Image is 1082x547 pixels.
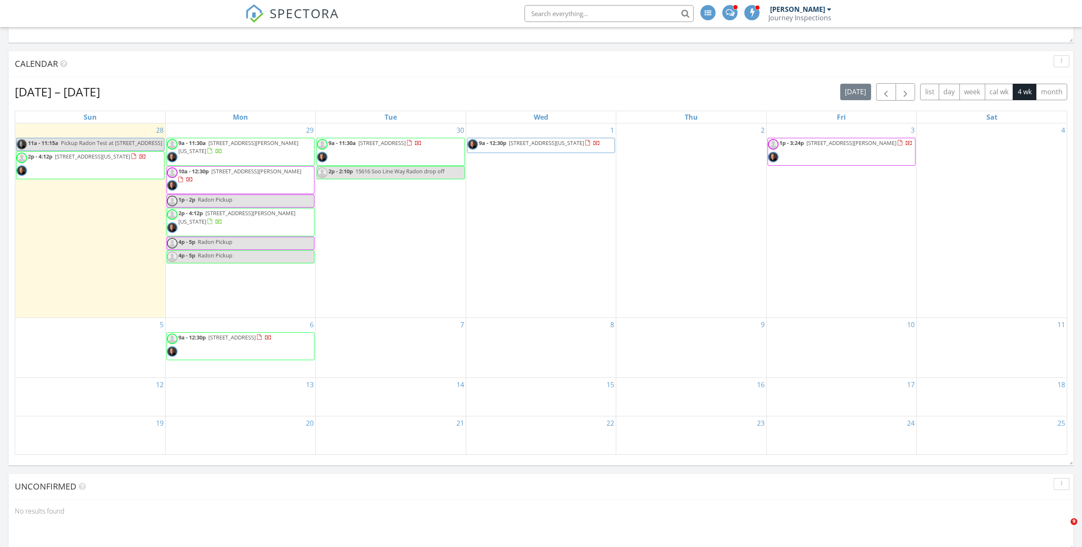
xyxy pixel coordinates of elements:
[61,139,162,147] span: Pickup Radon Test at [STREET_ADDRESS]
[15,416,165,454] td: Go to October 19, 2025
[683,111,699,123] a: Thursday
[896,83,915,101] button: Next
[16,139,27,150] img: journey07web_cropped.jpg
[167,238,178,249] img: default-user-f0147aede5fd5fa78ca7ade42f37bd4542148d508eef1c3d3ea960f66861d68b.jpg
[876,83,896,101] button: Previous
[167,209,178,220] img: default-user-f0147aede5fd5fa78ca7ade42f37bd4542148d508eef1c3d3ea960f66861d68b.jpg
[178,238,195,246] span: 4p - 5p
[178,139,298,155] a: 9a - 11:30a [STREET_ADDRESS][PERSON_NAME][US_STATE]
[178,167,301,183] a: 10a - 12:30p [STREET_ADDRESS][PERSON_NAME]
[16,151,164,179] a: 2p - 4:12p [STREET_ADDRESS][US_STATE]
[211,167,301,175] span: [STREET_ADDRESS][PERSON_NAME]
[455,123,466,137] a: Go to September 30, 2025
[467,139,478,150] img: journey07web_cropped.jpg
[167,208,314,236] a: 2p - 4:12p [STREET_ADDRESS][PERSON_NAME][US_STATE]
[317,152,328,162] img: journey07web_cropped.jpg
[167,152,178,162] img: journey07web_cropped.jpg
[178,209,295,225] span: [STREET_ADDRESS][PERSON_NAME][US_STATE]
[917,123,1067,318] td: Go to October 4, 2025
[167,332,314,360] a: 9a - 12:30p [STREET_ADDRESS]
[82,111,98,123] a: Sunday
[167,222,178,233] img: journey07web_cropped.jpg
[759,318,766,331] a: Go to October 9, 2025
[167,196,178,206] img: default-user-f0147aede5fd5fa78ca7ade42f37bd4542148d508eef1c3d3ea960f66861d68b.jpg
[316,378,466,416] td: Go to October 14, 2025
[985,111,999,123] a: Saturday
[616,416,766,454] td: Go to October 23, 2025
[466,317,616,377] td: Go to October 8, 2025
[167,180,178,191] img: journey07web_cropped.jpg
[509,139,584,147] span: [STREET_ADDRESS][US_STATE]
[616,317,766,377] td: Go to October 9, 2025
[178,209,295,225] a: 2p - 4:12p [STREET_ADDRESS][PERSON_NAME][US_STATE]
[167,334,178,344] img: default-user-f0147aede5fd5fa78ca7ade42f37bd4542148d508eef1c3d3ea960f66861d68b.jpg
[316,416,466,454] td: Go to October 21, 2025
[15,317,165,377] td: Go to October 5, 2025
[779,139,804,147] span: 1p - 3:24p
[1060,123,1067,137] a: Go to October 4, 2025
[532,111,550,123] a: Wednesday
[198,252,232,259] span: Radon Pickup
[459,318,466,331] a: Go to October 7, 2025
[178,167,209,175] span: 10a - 12:30p
[768,138,915,166] a: 1p - 3:24p [STREET_ADDRESS][PERSON_NAME]
[316,123,466,318] td: Go to September 30, 2025
[959,84,985,100] button: week
[479,139,506,147] span: 9a - 12:30p
[167,346,178,357] img: journey07web_cropped.jpg
[165,378,315,416] td: Go to October 13, 2025
[768,152,779,162] img: journey07web_cropped.jpg
[1056,378,1067,391] a: Go to October 18, 2025
[1013,84,1036,100] button: 4 wk
[467,138,615,153] a: 9a - 12:30p [STREET_ADDRESS][US_STATE]
[15,83,100,100] h2: [DATE] – [DATE]
[766,123,916,318] td: Go to October 3, 2025
[308,318,315,331] a: Go to October 6, 2025
[755,416,766,430] a: Go to October 23, 2025
[605,416,616,430] a: Go to October 22, 2025
[178,252,195,259] span: 4p - 5p
[165,416,315,454] td: Go to October 20, 2025
[167,167,178,178] img: default-user-f0147aede5fd5fa78ca7ade42f37bd4542148d508eef1c3d3ea960f66861d68b.jpg
[835,111,847,123] a: Friday
[28,153,146,160] a: 2p - 4:12p [STREET_ADDRESS][US_STATE]
[154,378,165,391] a: Go to October 12, 2025
[616,378,766,416] td: Go to October 16, 2025
[15,123,165,318] td: Go to September 28, 2025
[154,123,165,137] a: Go to September 28, 2025
[245,11,339,29] a: SPECTORA
[198,196,232,203] span: Radon Pickup
[355,167,445,175] span: 15616 Soo Line Way Radon drop off
[466,378,616,416] td: Go to October 15, 2025
[167,166,314,194] a: 10a - 12:30p [STREET_ADDRESS][PERSON_NAME]
[316,317,466,377] td: Go to October 7, 2025
[479,139,600,147] a: 9a - 12:30p [STREET_ADDRESS][US_STATE]
[55,153,130,160] span: [STREET_ADDRESS][US_STATE]
[178,209,203,217] span: 2p - 4:12p
[178,334,272,341] a: 9a - 12:30p [STREET_ADDRESS]
[358,139,406,147] span: [STREET_ADDRESS]
[455,416,466,430] a: Go to October 21, 2025
[917,317,1067,377] td: Go to October 11, 2025
[328,167,353,175] span: 2p - 2:10p
[609,318,616,331] a: Go to October 8, 2025
[165,123,315,318] td: Go to September 29, 2025
[317,167,328,178] img: default-user-f0147aede5fd5fa78ca7ade42f37bd4542148d508eef1c3d3ea960f66861d68b.jpg
[766,378,916,416] td: Go to October 17, 2025
[16,165,27,176] img: journey07web_cropped.jpg
[167,139,178,150] img: default-user-f0147aede5fd5fa78ca7ade42f37bd4542148d508eef1c3d3ea960f66861d68b.jpg
[1056,318,1067,331] a: Go to October 11, 2025
[909,123,916,137] a: Go to October 3, 2025
[455,378,466,391] a: Go to October 14, 2025
[167,252,178,262] img: default-user-f0147aede5fd5fa78ca7ade42f37bd4542148d508eef1c3d3ea960f66861d68b.jpg
[768,139,779,150] img: default-user-f0147aede5fd5fa78ca7ade42f37bd4542148d508eef1c3d3ea960f66861d68b.jpg
[317,139,328,150] img: default-user-f0147aede5fd5fa78ca7ade42f37bd4542148d508eef1c3d3ea960f66861d68b.jpg
[840,84,871,100] button: [DATE]
[905,416,916,430] a: Go to October 24, 2025
[178,139,206,147] span: 9a - 11:30a
[466,416,616,454] td: Go to October 22, 2025
[304,378,315,391] a: Go to October 13, 2025
[16,153,27,163] img: default-user-f0147aede5fd5fa78ca7ade42f37bd4542148d508eef1c3d3ea960f66861d68b.jpg
[759,123,766,137] a: Go to October 2, 2025
[917,416,1067,454] td: Go to October 25, 2025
